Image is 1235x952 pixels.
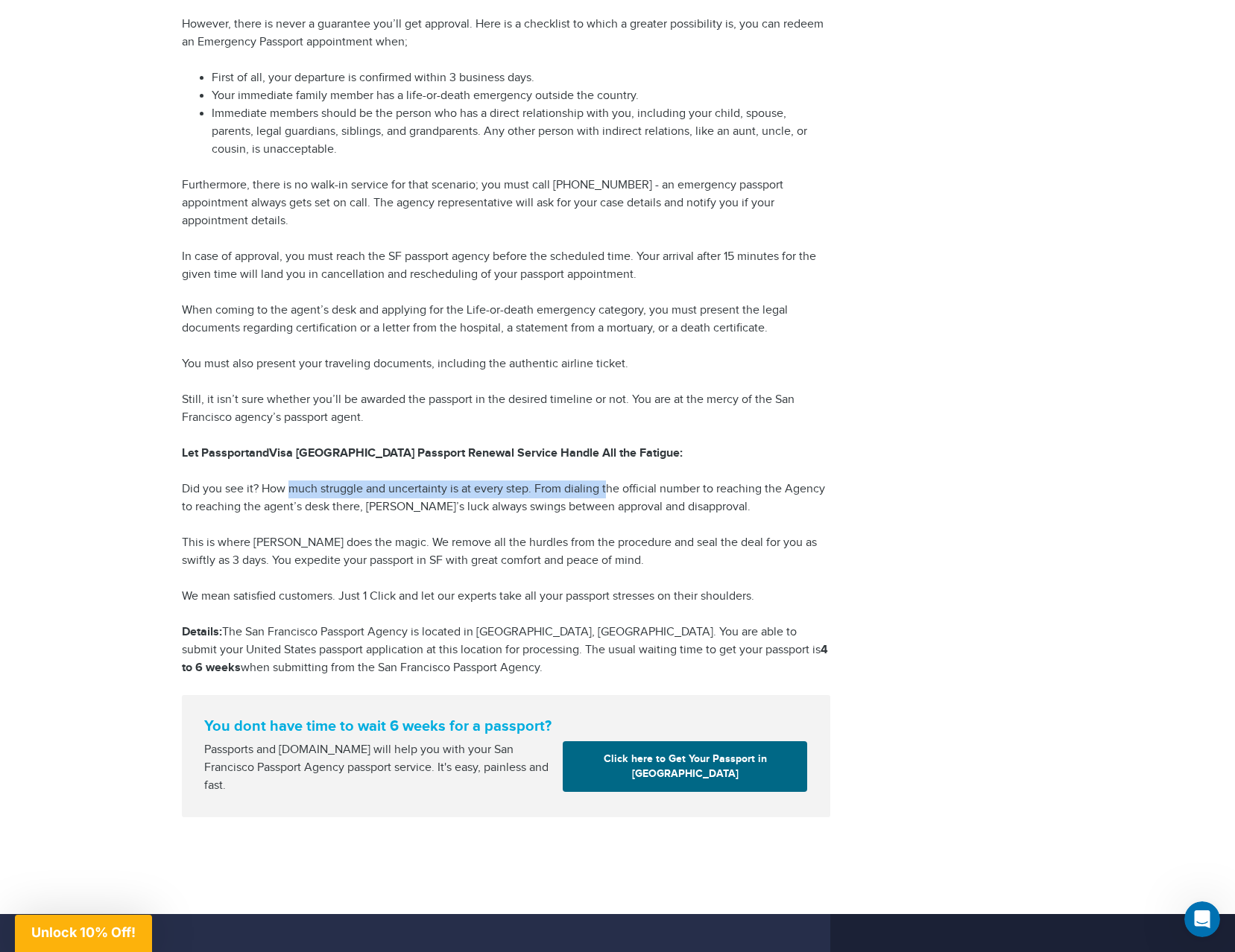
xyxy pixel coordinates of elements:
strong: Details: [182,625,222,639]
p: Furthermore, there is no walk-in service for that scenario; you must call [PHONE_NUMBER] - an eme... [182,177,830,230]
strong: You dont have time to wait 6 weeks for a passport? [204,717,808,735]
p: However, there is never a guarantee you’ll get approval. Here is a checklist to which a greater p... [182,16,830,51]
div: Passports and [DOMAIN_NAME] will help you with your San Francisco Passport Agency passport servic... [198,741,558,795]
li: Your immediate family member has a life-or-death emergency outside the country. [212,87,830,105]
p: We mean satisfied customers. Just 1 Click and let our experts take all your passport stresses on ... [182,588,830,606]
p: Still, it isn’t sure whether you’ll be awarded the passport in the desired timeline or not. You a... [182,391,830,427]
span: Unlock 10% Off! [31,924,136,940]
strong: 4 to 6 weeks [182,643,828,675]
p: Did you see it? How much struggle and uncertainty is at every step. From dialing the official num... [182,480,830,516]
li: Immediate members should be the person who has a direct relationship with you, including your chi... [212,105,830,159]
p: In case of approval, you must reach the SF passport agency before the scheduled time. Your arriva... [182,248,830,284]
a: Click here to Get Your Passport in [GEOGRAPHIC_DATA] [563,741,807,792]
strong: Let PassportandVisa [GEOGRAPHIC_DATA] Passport Renewal Service Handle All the Fatigue: [182,446,683,460]
p: When coming to the agent’s desk and applying for the Life-or-death emergency category, you must p... [182,302,830,337]
p: The San Francisco Passport Agency is located in [GEOGRAPHIC_DATA], [GEOGRAPHIC_DATA]. You are abl... [182,623,830,677]
p: This is where [PERSON_NAME] does the magic. We remove all the hurdles from the procedure and seal... [182,534,830,570]
li: First of all, your departure is confirmed within 3 business days. [212,69,830,87]
iframe: Intercom live chat [1184,901,1220,937]
p: You must also present your traveling documents, including the authentic airline ticket. [182,355,830,373]
div: Unlock 10% Off! [15,915,152,952]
